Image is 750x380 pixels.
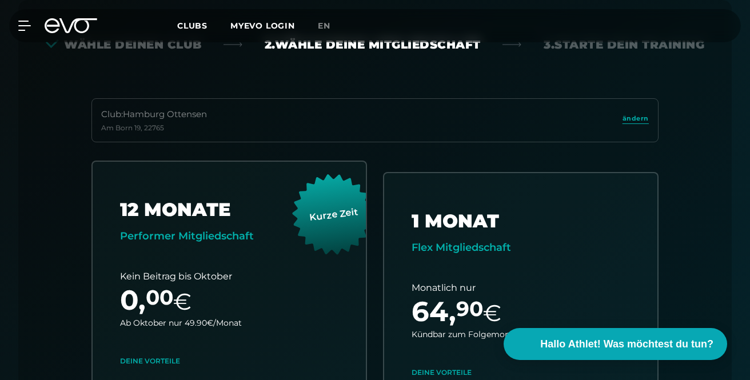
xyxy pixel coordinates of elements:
span: Clubs [177,21,208,31]
a: MYEVO LOGIN [230,21,295,31]
div: Am Born 19 , 22765 [101,123,207,133]
span: ändern [623,114,649,123]
a: ändern [623,114,649,127]
span: en [318,21,330,31]
a: Clubs [177,20,230,31]
div: Club : Hamburg Ottensen [101,108,207,121]
a: en [318,19,344,33]
span: Hallo Athlet! Was möchtest du tun? [540,337,713,352]
button: Hallo Athlet! Was möchtest du tun? [504,328,727,360]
